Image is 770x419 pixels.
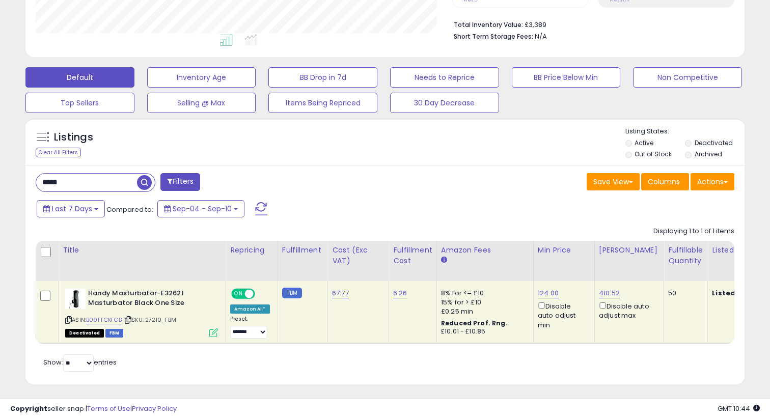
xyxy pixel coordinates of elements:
[65,289,86,309] img: 311MKoIBVJL._SL40_.jpg
[538,288,559,298] a: 124.00
[332,245,384,266] div: Cost (Exc. VAT)
[10,404,47,413] strong: Copyright
[123,316,177,324] span: | SKU: 27210_FBM
[441,298,526,307] div: 15% for > £10
[441,256,447,265] small: Amazon Fees.
[635,150,672,158] label: Out of Stock
[695,138,733,147] label: Deactivated
[147,93,256,113] button: Selling @ Max
[132,404,177,413] a: Privacy Policy
[65,329,104,338] span: All listings that are unavailable for purchase on Amazon for any reason other than out-of-stock
[390,67,499,88] button: Needs to Reprice
[332,288,349,298] a: 67.77
[105,329,124,338] span: FBM
[232,290,245,298] span: ON
[37,200,105,217] button: Last 7 Days
[668,289,700,298] div: 50
[512,67,621,88] button: BB Price Below Min
[54,130,93,145] h5: Listings
[52,204,92,214] span: Last 7 Days
[712,288,758,298] b: Listed Price:
[10,404,177,414] div: seller snap | |
[454,18,727,30] li: £3,389
[695,150,722,158] label: Archived
[441,289,526,298] div: 8% for <= £10
[36,148,81,157] div: Clear All Filters
[230,316,270,339] div: Preset:
[625,127,745,136] p: Listing States:
[653,227,734,236] div: Displaying 1 to 1 of 1 items
[157,200,244,217] button: Sep-04 - Sep-10
[390,93,499,113] button: 30 Day Decrease
[535,32,547,41] span: N/A
[147,67,256,88] button: Inventory Age
[668,245,703,266] div: Fulfillable Quantity
[268,67,377,88] button: BB Drop in 7d
[441,327,526,336] div: £10.01 - £10.85
[599,288,620,298] a: 410.52
[65,289,218,336] div: ASIN:
[282,245,323,256] div: Fulfillment
[282,288,302,298] small: FBM
[691,173,734,190] button: Actions
[633,67,742,88] button: Non Competitive
[86,316,122,324] a: B09FFCKFGB
[230,304,270,314] div: Amazon AI *
[454,20,523,29] b: Total Inventory Value:
[641,173,689,190] button: Columns
[254,290,270,298] span: OFF
[43,357,117,367] span: Show: entries
[599,300,656,320] div: Disable auto adjust max
[441,245,529,256] div: Amazon Fees
[25,67,134,88] button: Default
[393,245,432,266] div: Fulfillment Cost
[587,173,640,190] button: Save View
[599,245,659,256] div: [PERSON_NAME]
[718,404,760,413] span: 2025-09-18 10:44 GMT
[25,93,134,113] button: Top Sellers
[173,204,232,214] span: Sep-04 - Sep-10
[88,289,212,310] b: Handy Masturbator-E32621 Masturbator Black One Size
[87,404,130,413] a: Terms of Use
[63,245,222,256] div: Title
[230,245,273,256] div: Repricing
[635,138,653,147] label: Active
[106,205,153,214] span: Compared to:
[538,245,590,256] div: Min Price
[441,307,526,316] div: £0.25 min
[160,173,200,191] button: Filters
[268,93,377,113] button: Items Being Repriced
[441,319,508,327] b: Reduced Prof. Rng.
[538,300,587,330] div: Disable auto adjust min
[393,288,407,298] a: 6.26
[648,177,680,187] span: Columns
[454,32,533,41] b: Short Term Storage Fees:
